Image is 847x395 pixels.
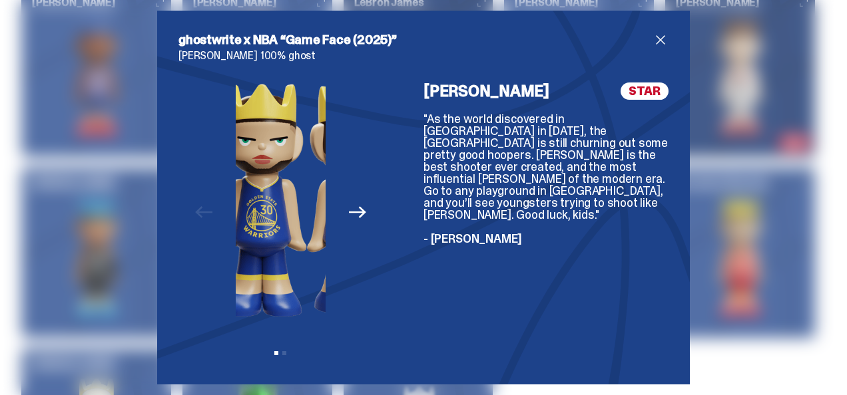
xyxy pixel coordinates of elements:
span: - [PERSON_NAME] [423,231,522,247]
img: NBA%20Game%20Face%20-%20Website%20Archive.274.png [217,82,307,317]
button: View slide 1 [274,351,278,355]
h2: ghostwrite x NBA “Game Face (2025)” [178,32,653,48]
button: Next [343,197,372,227]
span: STAR [621,82,669,100]
img: NBA%20Game%20Face%20-%20Website%20Archive.307.png [307,82,397,317]
p: [PERSON_NAME] 100% ghost [178,51,669,61]
button: close [653,32,669,48]
div: "As the world discovered in [GEOGRAPHIC_DATA] in [DATE], the [GEOGRAPHIC_DATA] is still churning ... [423,113,669,245]
button: View slide 2 [282,351,286,355]
h4: [PERSON_NAME] [423,83,549,99]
